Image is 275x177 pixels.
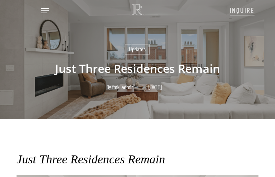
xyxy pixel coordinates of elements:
[141,84,169,89] span: [DATE]
[112,83,134,90] a: fmk_admin
[230,6,255,14] span: INQUIRE
[17,55,258,83] h1: Just Three Residences Remain
[230,2,255,17] a: INQUIRE
[41,7,49,14] a: Navigation Menu
[106,84,111,89] span: By
[17,152,258,167] h2: Just Three Residences Remain
[125,44,150,55] a: Updates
